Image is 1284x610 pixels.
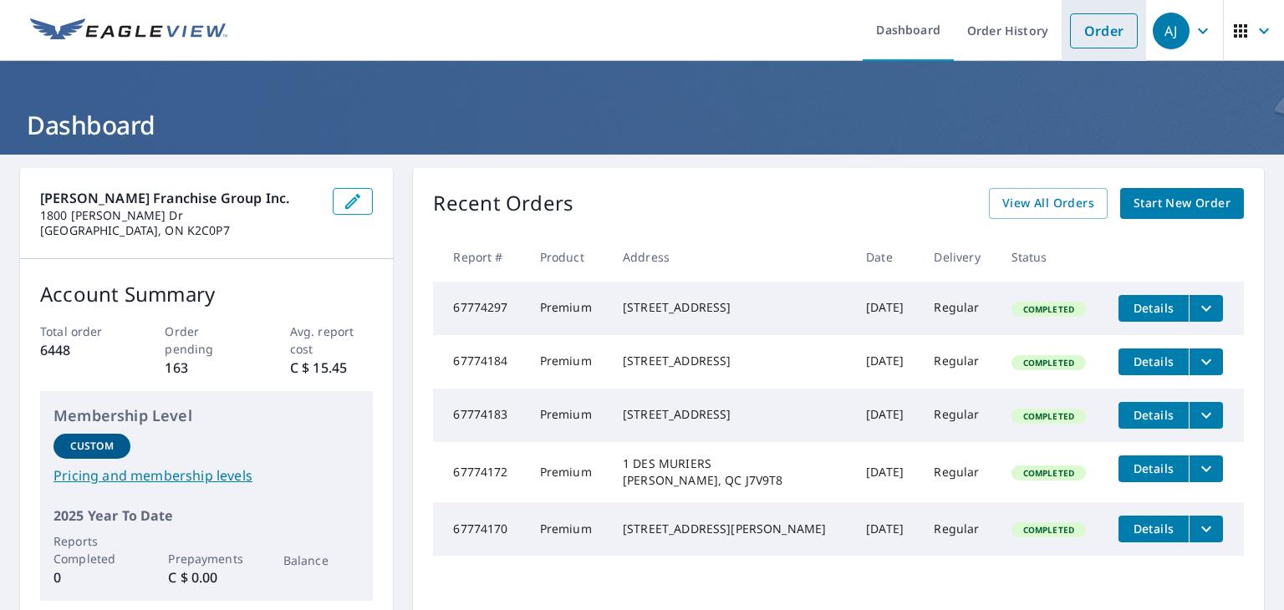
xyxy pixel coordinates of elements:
td: [DATE] [853,335,920,389]
button: filesDropdownBtn-67774170 [1189,516,1223,542]
td: 67774183 [433,389,526,442]
span: Details [1129,300,1179,316]
div: [STREET_ADDRESS][PERSON_NAME] [623,521,839,537]
button: filesDropdownBtn-67774172 [1189,455,1223,482]
button: detailsBtn-67774170 [1118,516,1189,542]
td: Regular [920,442,997,502]
p: Recent Orders [433,188,573,219]
img: EV Logo [30,18,227,43]
td: Premium [527,442,609,502]
button: detailsBtn-67774297 [1118,295,1189,322]
button: filesDropdownBtn-67774183 [1189,402,1223,429]
td: Premium [527,335,609,389]
p: Order pending [165,323,248,358]
div: 1 DES MURIERS [PERSON_NAME], QC J7V9T8 [623,455,839,489]
span: Completed [1013,410,1084,422]
td: Premium [527,389,609,442]
h1: Dashboard [20,108,1264,142]
button: detailsBtn-67774184 [1118,348,1189,375]
span: View All Orders [1002,193,1094,214]
p: Account Summary [40,279,373,309]
td: 67774172 [433,442,526,502]
th: Delivery [920,232,997,282]
div: [STREET_ADDRESS] [623,299,839,316]
td: [DATE] [853,502,920,556]
span: Details [1129,521,1179,536]
p: Custom [70,439,114,454]
p: C $ 15.45 [290,358,374,378]
p: C $ 0.00 [168,567,245,587]
div: [STREET_ADDRESS] [623,353,839,369]
button: filesDropdownBtn-67774297 [1189,295,1223,322]
a: Pricing and membership levels [53,465,359,485]
td: Regular [920,335,997,389]
a: View All Orders [989,188,1108,219]
span: Details [1129,407,1179,423]
td: Premium [527,282,609,335]
td: [DATE] [853,389,920,442]
span: Details [1129,460,1179,476]
p: Membership Level [53,404,359,427]
button: detailsBtn-67774183 [1118,402,1189,429]
td: Premium [527,502,609,556]
p: 163 [165,358,248,378]
a: Start New Order [1120,188,1244,219]
button: detailsBtn-67774172 [1118,455,1189,482]
td: [DATE] [853,442,920,502]
p: 6448 [40,340,124,360]
span: Completed [1013,467,1084,479]
span: Details [1129,353,1179,369]
td: 67774170 [433,502,526,556]
p: 2025 Year To Date [53,506,359,526]
th: Report # [433,232,526,282]
div: [STREET_ADDRESS] [623,406,839,423]
p: Avg. report cost [290,323,374,358]
td: [DATE] [853,282,920,335]
th: Status [998,232,1105,282]
p: Prepayments [168,550,245,567]
span: Completed [1013,303,1084,315]
th: Address [609,232,853,282]
th: Product [527,232,609,282]
span: Completed [1013,524,1084,536]
span: Start New Order [1134,193,1230,214]
p: 1800 [PERSON_NAME] Dr [40,208,319,223]
td: Regular [920,282,997,335]
p: [PERSON_NAME] Franchise Group Inc. [40,188,319,208]
p: [GEOGRAPHIC_DATA], ON K2C0P7 [40,223,319,238]
button: filesDropdownBtn-67774184 [1189,348,1223,375]
a: Order [1070,13,1138,48]
td: 67774184 [433,335,526,389]
p: Total order [40,323,124,340]
p: Reports Completed [53,532,130,567]
span: Completed [1013,357,1084,369]
td: 67774297 [433,282,526,335]
td: Regular [920,389,997,442]
div: AJ [1153,13,1190,49]
th: Date [853,232,920,282]
td: Regular [920,502,997,556]
p: 0 [53,567,130,587]
p: Balance [283,552,360,569]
